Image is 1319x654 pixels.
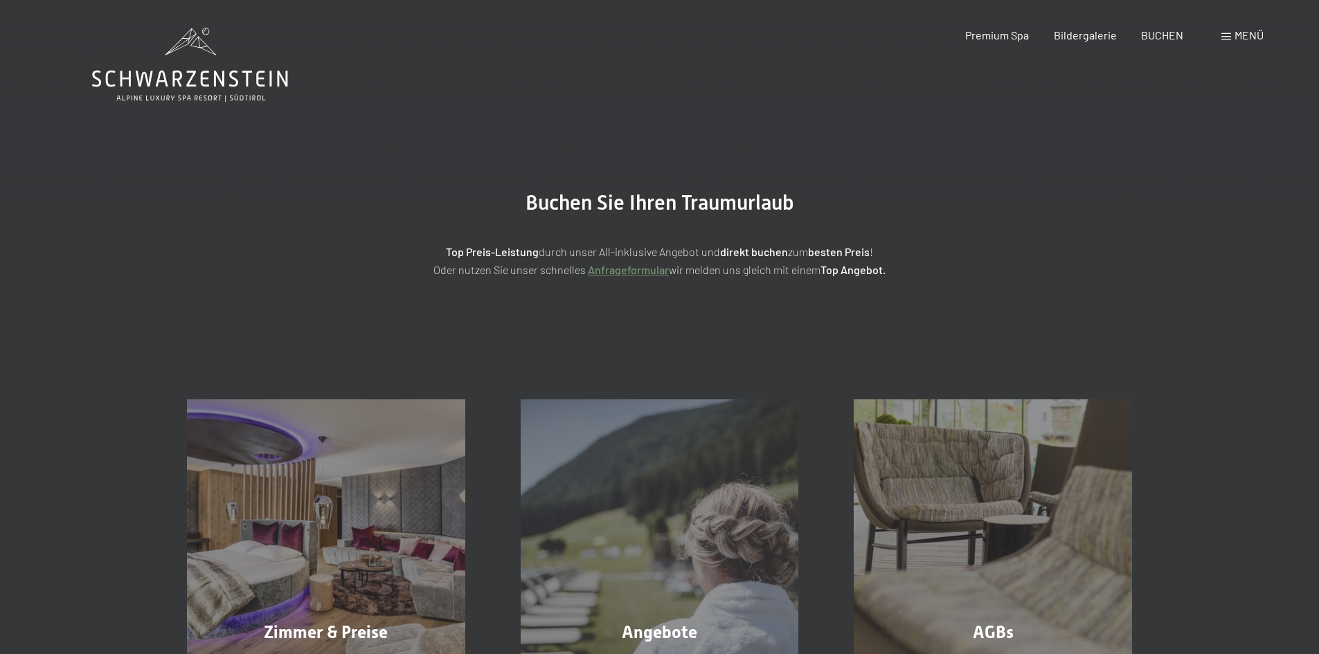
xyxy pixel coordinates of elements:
[1054,28,1117,42] a: Bildergalerie
[720,245,788,258] strong: direkt buchen
[622,622,697,642] span: Angebote
[1235,28,1264,42] span: Menü
[1141,28,1183,42] a: BUCHEN
[588,263,669,276] a: Anfrageformular
[264,622,388,642] span: Zimmer & Preise
[965,28,1029,42] a: Premium Spa
[446,245,539,258] strong: Top Preis-Leistung
[820,263,886,276] strong: Top Angebot.
[526,190,794,215] span: Buchen Sie Ihren Traumurlaub
[314,243,1006,278] p: durch unser All-inklusive Angebot und zum ! Oder nutzen Sie unser schnelles wir melden uns gleich...
[808,245,870,258] strong: besten Preis
[973,622,1014,642] span: AGBs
